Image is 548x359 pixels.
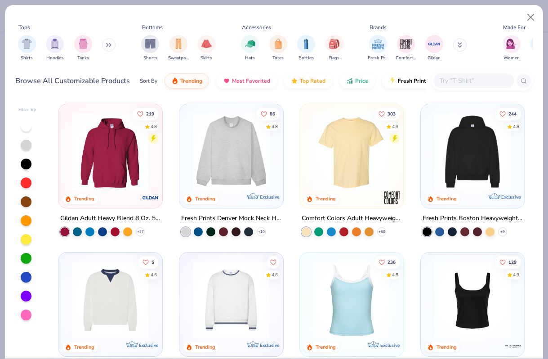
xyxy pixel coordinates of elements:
[223,77,230,84] img: most_fav.gif
[301,39,311,49] img: Bottles Image
[503,55,520,62] span: Women
[274,261,359,338] img: b6dde052-8961-424d-8094-bd09ce92eca4
[216,73,277,89] button: Most Favorited
[272,271,278,278] div: 4.6
[142,188,160,206] img: Gildan logo
[168,35,189,62] div: filter for Sweatpants
[273,39,283,49] img: Totes Image
[18,106,36,113] div: Filter By
[368,55,388,62] span: Fresh Prints
[74,35,92,62] div: filter for Tanks
[137,229,144,234] span: + 37
[368,35,388,62] button: filter button
[18,23,30,31] div: Tops
[339,73,375,89] button: Price
[272,55,284,62] span: Totes
[270,111,275,116] span: 86
[389,77,396,84] img: flash.gif
[425,35,443,62] button: filter button
[396,55,416,62] span: Comfort Colors
[145,39,156,49] img: Shorts Image
[522,9,539,26] button: Close
[201,39,212,49] img: Skirts Image
[291,77,298,84] img: TopRated.gif
[503,23,526,31] div: Made For
[506,39,517,49] img: Women Image
[513,271,519,278] div: 4.9
[272,123,278,130] div: 4.8
[503,35,521,62] div: filter for Women
[371,37,385,51] img: Fresh Prints Image
[139,342,158,348] span: Exclusive
[197,35,215,62] div: filter for Skirts
[495,107,521,120] button: Like
[274,113,359,190] img: a90f7c54-8796-4cb2-9d6e-4e9644cfe0fe
[171,77,178,84] img: trending.gif
[18,35,36,62] div: filter for Shirts
[355,77,368,84] span: Price
[430,113,515,190] img: 91acfc32-fd48-4d6b-bdad-a4c1a30ac3fc
[60,213,160,224] div: Gildan Adult Heavy Blend 8 Oz. 50/50 Hooded Sweatshirt
[508,111,517,116] span: 244
[151,123,157,130] div: 4.8
[197,35,215,62] button: filter button
[503,337,521,355] img: Bella + Canvas logo
[46,35,64,62] button: filter button
[398,77,444,84] span: Fresh Prints Flash
[500,229,505,234] span: + 9
[325,35,343,62] button: filter button
[67,261,153,338] img: 3abb6cdb-110e-4e18-92a0-dbcd4e53f056
[309,113,394,190] img: 029b8af0-80e6-406f-9fdc-fdf898547912
[439,75,508,86] input: Try "T-Shirt"
[379,229,385,234] span: + 60
[188,261,274,338] img: 4d4398e1-a86f-4e3e-85fd-b9623566810e
[495,256,521,268] button: Like
[374,107,400,120] button: Like
[141,35,159,62] div: filter for Shorts
[508,260,517,264] span: 129
[396,35,416,62] button: filter button
[392,271,398,278] div: 4.8
[21,55,33,62] span: Shirts
[15,75,130,86] div: Browse All Customizable Products
[501,194,520,199] span: Exclusive
[503,35,521,62] button: filter button
[18,35,36,62] button: filter button
[78,39,88,49] img: Tanks Image
[241,35,259,62] div: filter for Hats
[423,213,523,224] div: Fresh Prints Boston Heavyweight Hoodie
[168,35,189,62] button: filter button
[200,55,212,62] span: Skirts
[165,73,209,89] button: Trending
[232,77,270,84] span: Most Favorited
[188,113,274,190] img: f5d85501-0dbb-4ee4-b115-c08fa3845d83
[430,261,515,338] img: 8af284bf-0d00-45ea-9003-ce4b9a3194ad
[267,256,280,268] button: Like
[302,213,402,224] div: Comfort Colors Adult Heavyweight T-Shirt
[388,111,396,116] span: 303
[140,77,157,85] div: Sort By
[425,35,443,62] div: filter for Gildan
[329,39,339,49] img: Bags Image
[256,107,280,120] button: Like
[151,260,154,264] span: 5
[396,35,416,62] div: filter for Comfort Colors
[146,111,154,116] span: 219
[370,23,387,31] div: Brands
[428,55,441,62] span: Gildan
[138,256,159,268] button: Like
[300,77,325,84] span: Top Rated
[269,35,287,62] div: filter for Totes
[245,39,255,49] img: Hats Image
[141,35,159,62] button: filter button
[383,188,401,206] img: Comfort Colors logo
[284,73,332,89] button: Top Rated
[388,260,396,264] span: 236
[245,55,255,62] span: Hats
[77,55,89,62] span: Tanks
[142,23,163,31] div: Bottoms
[46,55,63,62] span: Hoodies
[258,229,264,234] span: + 10
[368,35,388,62] div: filter for Fresh Prints
[297,35,315,62] button: filter button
